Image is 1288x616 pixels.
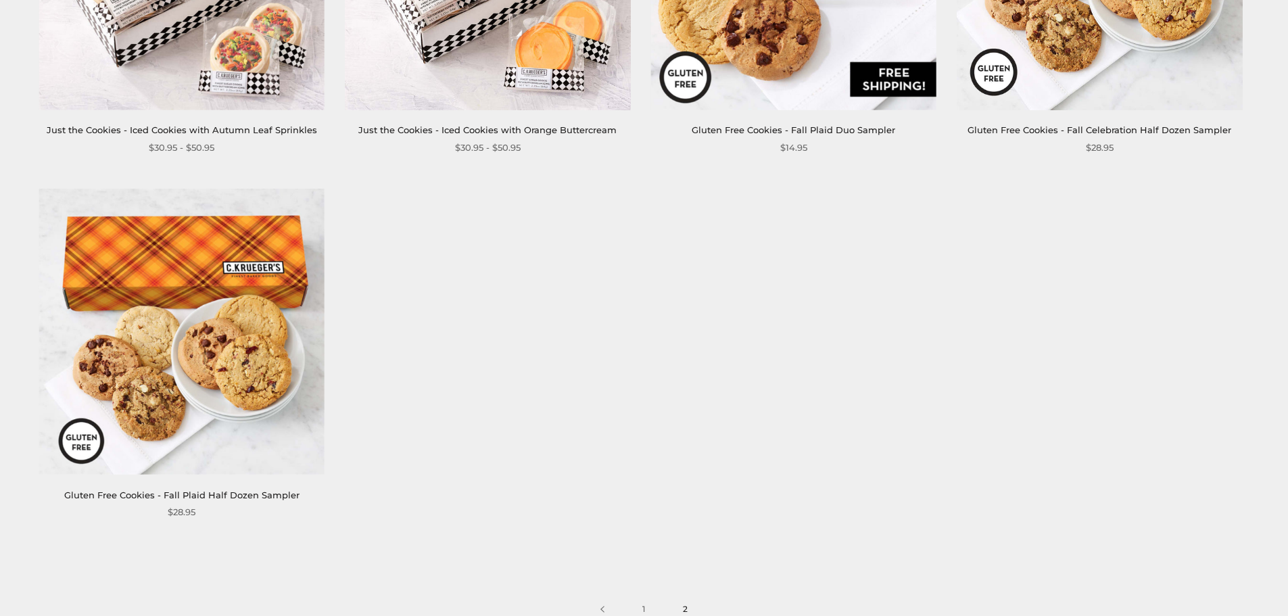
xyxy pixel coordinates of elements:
[358,124,617,135] a: Just the Cookies - Iced Cookies with Orange Buttercream
[780,141,807,155] span: $14.95
[11,565,140,605] iframe: Sign Up via Text for Offers
[47,124,317,135] a: Just the Cookies - Iced Cookies with Autumn Leaf Sprinkles
[149,141,214,155] span: $30.95 - $50.95
[64,490,300,500] a: Gluten Free Cookies - Fall Plaid Half Dozen Sampler
[692,124,895,135] a: Gluten Free Cookies - Fall Plaid Duo Sampler
[39,189,325,474] img: Gluten Free Cookies - Fall Plaid Half Dozen Sampler
[168,505,195,519] span: $28.95
[1086,141,1114,155] span: $28.95
[455,141,521,155] span: $30.95 - $50.95
[968,124,1231,135] a: Gluten Free Cookies - Fall Celebration Half Dozen Sampler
